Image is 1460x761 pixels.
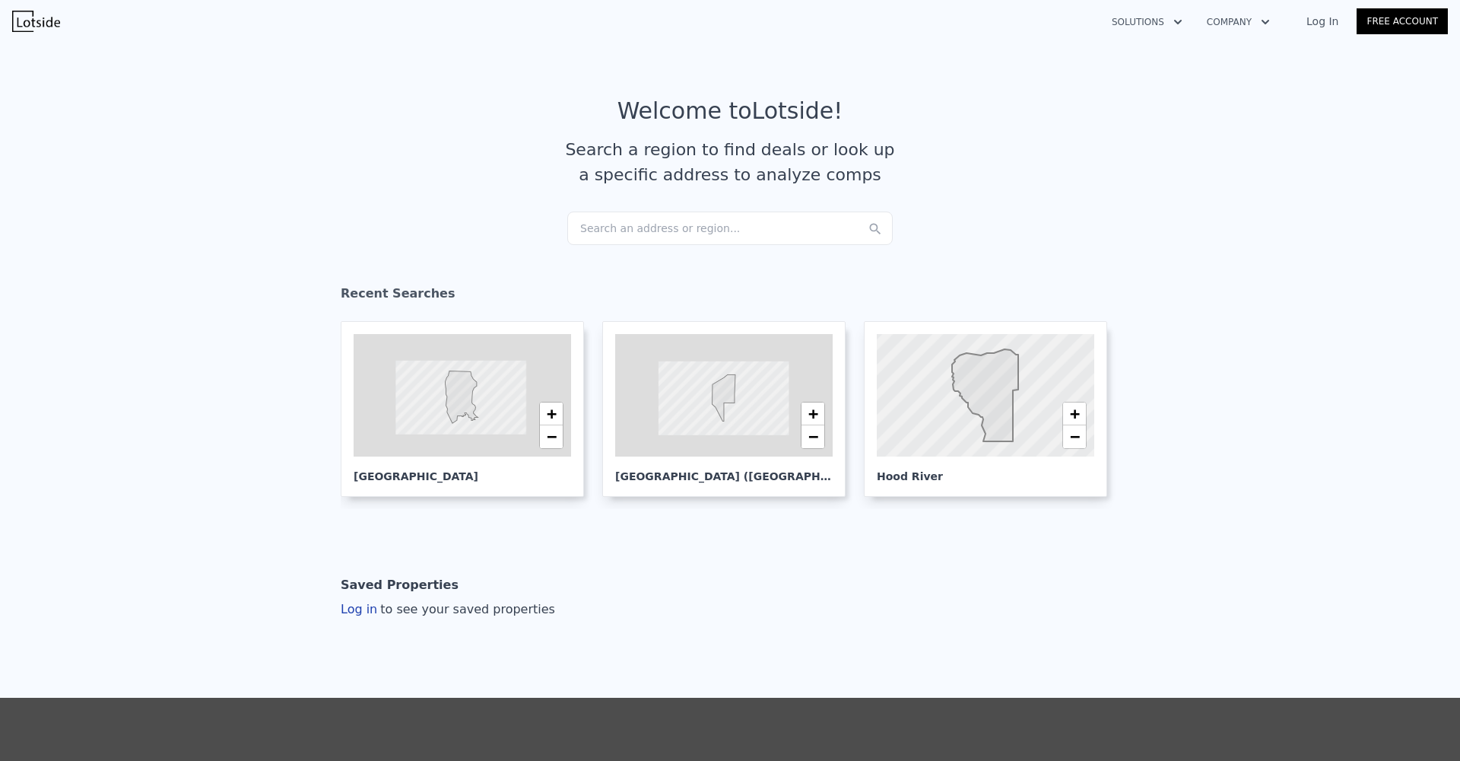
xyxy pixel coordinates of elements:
[1063,403,1086,425] a: Zoom in
[808,404,818,423] span: +
[1070,404,1080,423] span: +
[1063,425,1086,448] a: Zoom out
[547,427,557,446] span: −
[801,425,824,448] a: Zoom out
[354,457,571,484] div: [GEOGRAPHIC_DATA]
[341,600,555,619] div: Log in
[864,321,1119,497] a: Hood River
[560,137,900,187] div: Search a region to find deals or look up a specific address to analyze comps
[341,570,459,600] div: Saved Properties
[808,427,818,446] span: −
[615,457,833,484] div: [GEOGRAPHIC_DATA] ([GEOGRAPHIC_DATA])
[540,403,563,425] a: Zoom in
[1195,8,1282,36] button: Company
[1288,14,1357,29] a: Log In
[341,321,596,497] a: [GEOGRAPHIC_DATA]
[547,404,557,423] span: +
[567,212,893,245] div: Search an address or region...
[617,97,843,125] div: Welcome to Lotside !
[341,272,1119,321] div: Recent Searches
[1357,8,1448,34] a: Free Account
[602,321,858,497] a: [GEOGRAPHIC_DATA] ([GEOGRAPHIC_DATA])
[801,403,824,425] a: Zoom in
[12,11,60,32] img: Lotside
[377,602,555,616] span: to see your saved properties
[540,425,563,448] a: Zoom out
[1070,427,1080,446] span: −
[1100,8,1195,36] button: Solutions
[877,457,1094,484] div: Hood River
